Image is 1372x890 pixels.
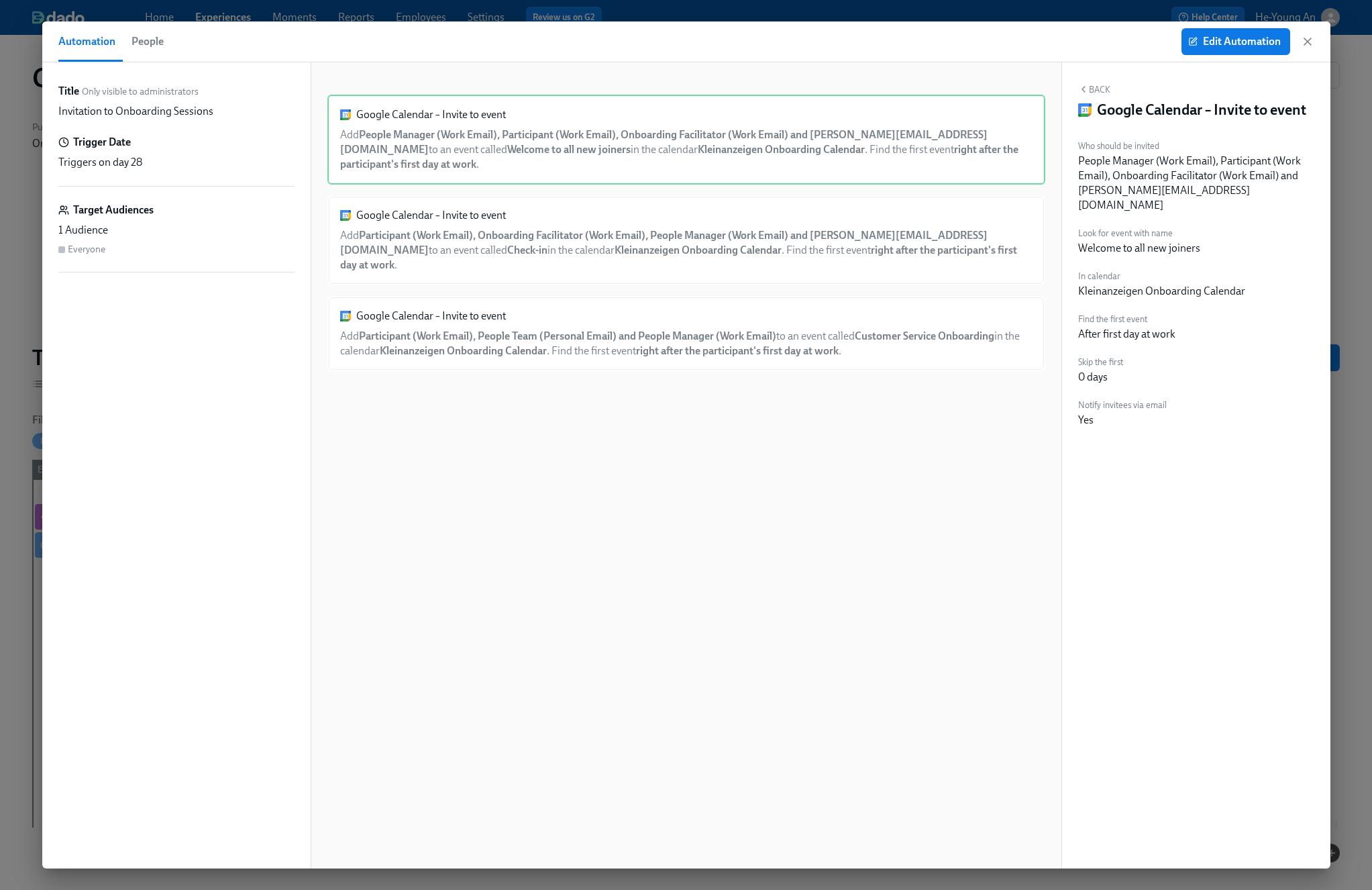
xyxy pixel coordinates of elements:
[1078,139,1314,154] label: Who should be invited
[131,32,164,51] span: People
[327,95,1045,185] div: Google Calendar – Invite to eventAddPeople Manager (Work Email), Participant (Work Email), Onboar...
[1078,312,1175,327] label: Find the first event
[1078,355,1123,370] label: Skip the first
[58,223,295,238] div: 1 Audience
[1078,269,1245,284] label: In calendar
[1181,28,1290,55] button: Edit Automation
[1078,398,1167,413] label: Notify invitees via email
[82,85,199,98] span: Only visible to administrators
[1078,84,1110,95] button: Back
[1078,327,1175,342] div: After first day at work
[73,203,154,217] h6: Target Audiences
[1078,370,1108,385] div: 0 days
[58,32,115,51] span: Automation
[327,296,1045,371] div: Google Calendar – Invite to eventAddParticipant (Work Email), People Team (Personal Email) and Pe...
[1078,241,1200,256] div: Welcome to all new joiners
[1097,100,1306,120] h4: Google Calendar – Invite to event
[58,104,213,119] p: Invitation to Onboarding Sessions
[1078,413,1094,428] div: Yes
[1078,284,1245,299] div: Kleinanzeigen Onboarding Calendar
[58,84,79,99] label: Title
[1078,154,1314,213] div: People Manager (Work Email), Participant (Work Email), Onboarding Facilitator (Work Email) and [P...
[327,195,1045,285] div: Google Calendar – Invite to eventAddParticipant (Work Email), Onboarding Facilitator (Work Email)...
[73,135,131,150] h6: Trigger Date
[1191,35,1281,48] span: Edit Automation
[68,243,105,256] div: Everyone
[1078,226,1200,241] label: Look for event with name
[58,155,295,170] div: Triggers on day 28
